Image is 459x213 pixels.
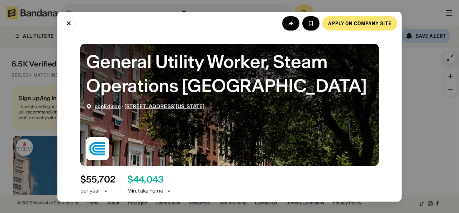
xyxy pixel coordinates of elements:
[86,49,373,97] div: General Utility Worker, Steam Operations East River Mtce
[95,103,120,109] a: conEdison
[86,137,109,160] img: conEdison logo
[328,20,392,26] div: Apply on company site
[95,103,204,109] div: ·
[80,174,116,185] div: $ 55,702
[62,16,76,30] button: Close
[124,103,205,109] a: [STREET_ADDRESS][US_STATE]
[127,174,164,185] div: $ 44,043
[127,187,172,195] div: Min. take home
[80,187,100,195] div: per year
